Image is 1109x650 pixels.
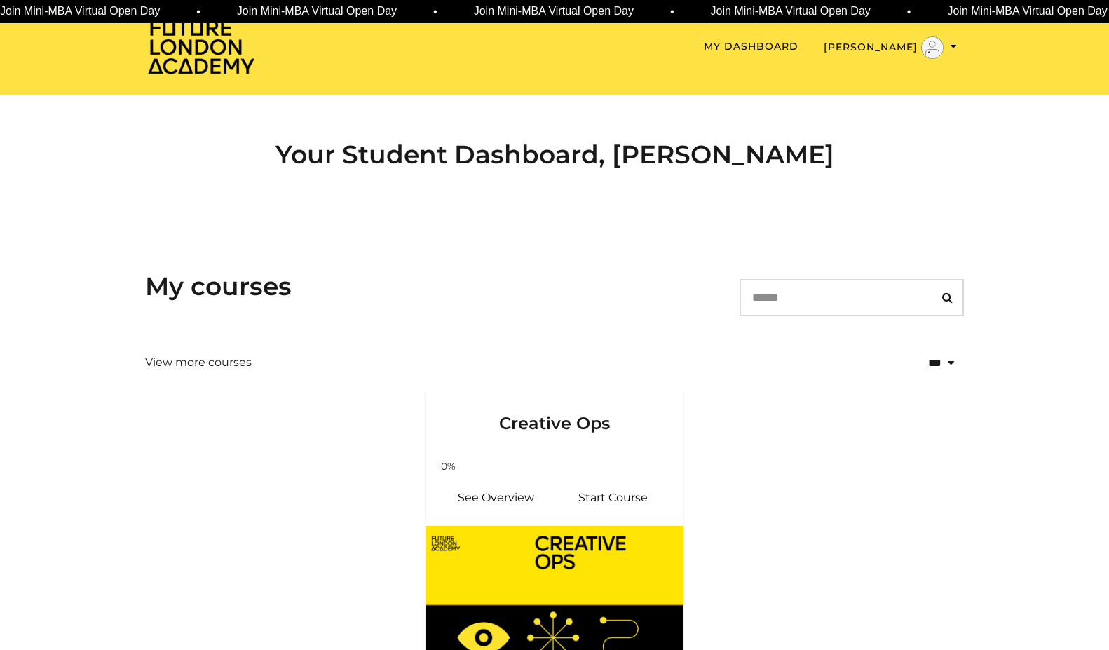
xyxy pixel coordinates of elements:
a: My Dashboard [704,39,798,54]
a: Creative Ops: Resume Course [554,481,672,515]
span: 0% [431,459,465,474]
h3: My courses [145,271,292,302]
img: Home Page [145,18,257,75]
span: • [667,4,671,20]
h3: Creative Ops [442,391,667,434]
button: Toggle menu [824,36,957,59]
span: • [904,4,908,20]
a: Creative Ops: See Overview [437,481,554,515]
h2: Your Student Dashboard, [PERSON_NAME] [145,140,964,170]
span: • [430,4,434,20]
a: View more courses [145,354,252,371]
span: • [193,4,197,20]
a: Creative Ops [426,391,683,451]
select: status [883,346,964,379]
